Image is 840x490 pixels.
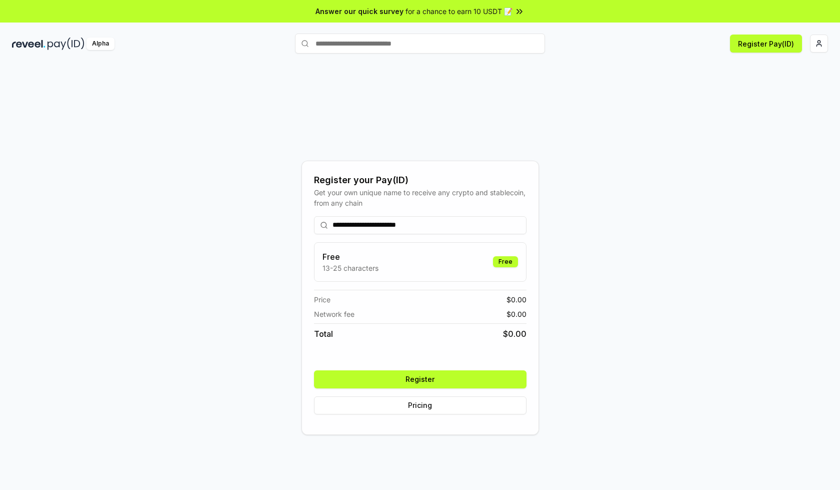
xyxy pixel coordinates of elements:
div: Alpha [86,38,114,50]
div: Free [493,256,518,267]
span: $ 0.00 [503,328,526,340]
span: Answer our quick survey [315,6,403,17]
span: Network fee [314,309,354,319]
p: 13-25 characters [322,263,378,273]
span: $ 0.00 [506,309,526,319]
button: Register [314,370,526,388]
div: Register your Pay(ID) [314,173,526,187]
img: pay_id [47,38,84,50]
span: Total [314,328,333,340]
img: reveel_dark [12,38,45,50]
h3: Free [322,251,378,263]
div: Get your own unique name to receive any crypto and stablecoin, from any chain [314,187,526,208]
span: $ 0.00 [506,294,526,305]
button: Register Pay(ID) [730,35,802,53]
span: Price [314,294,330,305]
span: for a chance to earn 10 USDT 📝 [405,6,512,17]
button: Pricing [314,396,526,414]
